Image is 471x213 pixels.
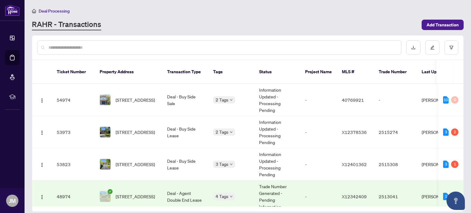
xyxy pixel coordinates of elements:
span: [STREET_ADDRESS] [116,129,155,135]
span: X12378536 [342,129,367,135]
td: Deal - Buy Side Sale [162,84,208,116]
th: Ticket Number [52,60,95,84]
img: Logo [40,195,44,200]
td: - [300,116,337,148]
span: X12401362 [342,162,367,167]
div: 1 [443,193,449,200]
td: Deal - Agent Double End Lease [162,181,208,213]
span: 40769921 [342,97,364,103]
span: 3 Tags [216,161,228,168]
th: Project Name [300,60,337,84]
span: [STREET_ADDRESS] [116,161,155,168]
span: Deal Processing [39,8,70,14]
td: [PERSON_NAME] [417,181,463,213]
td: Information Updated - Processing Pending [254,148,300,181]
span: download [411,45,415,50]
button: Add Transaction [422,20,464,30]
div: 10 [443,96,449,104]
span: check-circle [108,189,113,194]
button: download [406,40,420,55]
span: 2 Tags [216,128,228,135]
td: [PERSON_NAME] [417,116,463,148]
span: [STREET_ADDRESS] [116,193,155,200]
span: JM [9,196,16,205]
button: Logo [37,159,47,169]
td: - [300,181,337,213]
img: thumbnail-img [100,127,110,137]
img: thumbnail-img [100,159,110,169]
td: Information Updated - Processing Pending [254,84,300,116]
button: Logo [37,127,47,137]
td: Information Updated - Processing Pending [254,116,300,148]
td: - [300,148,337,181]
td: [PERSON_NAME] [417,148,463,181]
span: 4 Tags [216,193,228,200]
span: 2 Tags [216,96,228,103]
td: 2513041 [374,181,417,213]
th: Last Updated By [417,60,463,84]
div: 2 [451,128,458,136]
div: 3 [443,128,449,136]
img: thumbnail-img [100,95,110,105]
td: 48974 [52,181,95,213]
span: down [230,131,233,134]
th: Status [254,60,300,84]
td: Deal - Buy Side Lease [162,116,208,148]
div: 3 [443,161,449,168]
span: home [32,9,36,13]
td: 53973 [52,116,95,148]
td: [PERSON_NAME] [417,84,463,116]
span: down [230,98,233,101]
td: 2515308 [374,148,417,181]
button: Open asap [446,192,465,210]
span: edit [430,45,435,50]
span: [STREET_ADDRESS] [116,97,155,103]
span: down [230,163,233,166]
img: logo [5,5,20,16]
td: 2515274 [374,116,417,148]
div: 1 [451,161,458,168]
span: X12342409 [342,194,367,199]
th: Property Address [95,60,162,84]
button: Logo [37,95,47,105]
td: Trade Number Generated - Pending Information [254,181,300,213]
button: Logo [37,192,47,201]
td: 53823 [52,148,95,181]
img: Logo [40,98,44,103]
span: filter [449,45,454,50]
span: Add Transaction [427,20,459,30]
a: RAHR - Transactions [32,19,101,30]
div: 0 [451,96,458,104]
th: Transaction Type [162,60,208,84]
button: filter [444,40,458,55]
th: MLS # [337,60,374,84]
span: down [230,195,233,198]
button: edit [425,40,439,55]
img: Logo [40,162,44,167]
td: Deal - Buy Side Lease [162,148,208,181]
th: Tags [208,60,254,84]
td: - [300,84,337,116]
td: - [374,84,417,116]
img: Logo [40,130,44,135]
th: Trade Number [374,60,417,84]
img: thumbnail-img [100,191,110,202]
td: 54974 [52,84,95,116]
